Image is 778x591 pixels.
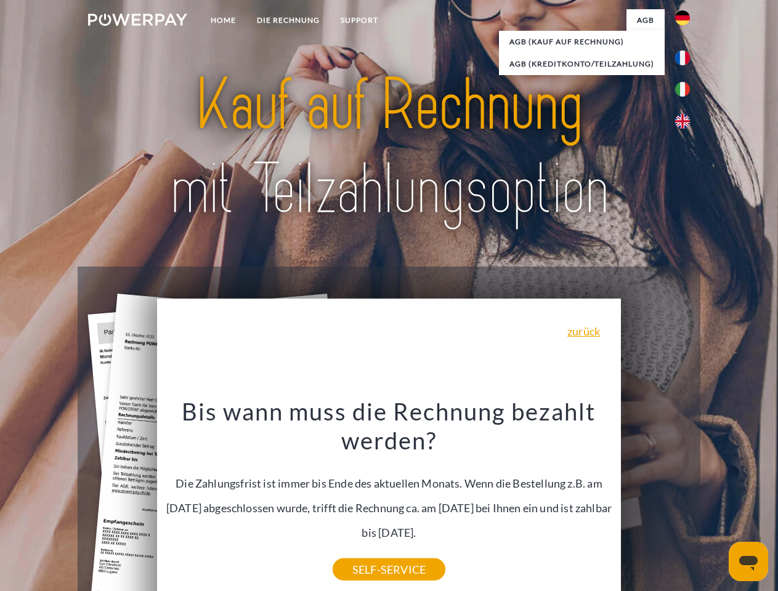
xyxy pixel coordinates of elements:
[729,542,768,581] iframe: Schaltfläche zum Öffnen des Messaging-Fensters
[164,396,614,569] div: Die Zahlungsfrist ist immer bis Ende des aktuellen Monats. Wenn die Bestellung z.B. am [DATE] abg...
[675,50,690,65] img: fr
[626,9,665,31] a: agb
[567,326,600,337] a: zurück
[499,53,665,75] a: AGB (Kreditkonto/Teilzahlung)
[675,82,690,97] img: it
[333,558,445,581] a: SELF-SERVICE
[164,396,614,456] h3: Bis wann muss die Rechnung bezahlt werden?
[675,10,690,25] img: de
[330,9,389,31] a: SUPPORT
[200,9,246,31] a: Home
[246,9,330,31] a: DIE RECHNUNG
[118,59,660,236] img: title-powerpay_de.svg
[88,14,187,26] img: logo-powerpay-white.svg
[499,31,665,53] a: AGB (Kauf auf Rechnung)
[675,114,690,129] img: en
